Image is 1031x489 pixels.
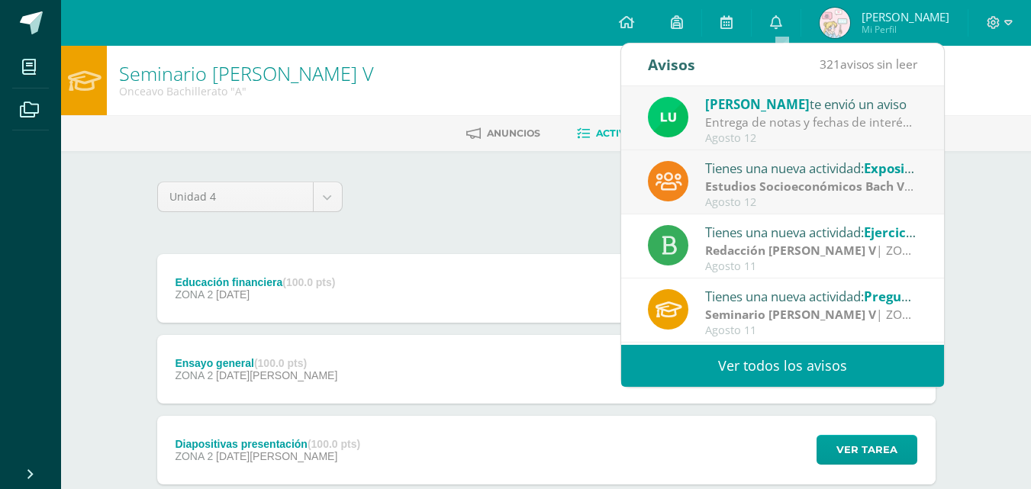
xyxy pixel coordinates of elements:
a: Seminario [PERSON_NAME] V [119,60,374,86]
div: Avisos [648,43,695,85]
a: Anuncios [466,121,540,146]
strong: Estudios Socioeconómicos Bach V [705,178,913,195]
a: Ver todos los avisos [621,345,944,387]
button: Ver tarea [817,435,917,465]
span: Actividades [596,127,663,139]
div: Educación financiera [175,276,335,288]
div: | ZONA 1 [705,242,917,259]
img: b503dfbe7b5392f0fb8a655e01e0675b.png [820,8,850,38]
span: Mi Perfil [862,23,949,36]
div: Agosto 12 [705,132,917,145]
strong: (100.0 pts) [282,276,335,288]
div: te envió un aviso [705,94,917,114]
div: Tienes una nueva actividad: [705,158,917,178]
span: Anuncios [487,127,540,139]
span: [DATE][PERSON_NAME] [216,450,337,462]
strong: Redacción [PERSON_NAME] V [705,242,876,259]
span: ZONA 2 [175,450,213,462]
img: 54f82b4972d4d37a72c9d8d1d5f4dac6.png [648,97,688,137]
a: Unidad 4 [158,182,342,211]
span: avisos sin leer [820,56,917,72]
a: Actividades [577,121,663,146]
div: Agosto 11 [705,260,917,273]
div: | ZONA 1 [705,306,917,323]
strong: Seminario [PERSON_NAME] V [705,306,876,323]
div: Tienes una nueva actividad: [705,286,917,306]
span: [DATE][PERSON_NAME] [216,369,337,381]
span: [DATE] [216,288,250,301]
div: Ensayo general [175,357,337,369]
div: Entrega de notas y fechas de interés: Buenos días estimada comunidad. Espero que se encuentren mu... [705,114,917,131]
div: Tienes una nueva actividad: [705,222,917,242]
span: [PERSON_NAME] [862,9,949,24]
div: Agosto 12 [705,196,917,209]
span: Preguntas de repaso [864,288,994,305]
div: Onceavo Bachillerato 'A' [119,84,374,98]
div: Diapositivas presentación [175,438,360,450]
div: Agosto 11 [705,324,917,337]
span: 321 [820,56,840,72]
strong: (100.0 pts) [308,438,360,450]
span: Ejercicio [864,224,917,241]
h1: Seminario Bach V [119,63,374,84]
span: Unidad 4 [169,182,301,211]
div: | Zona 1 40 puntos [705,178,917,195]
span: ZONA 2 [175,369,213,381]
span: [PERSON_NAME] [705,95,810,113]
span: Ver tarea [836,436,897,464]
span: ZONA 2 [175,288,213,301]
strong: (100.0 pts) [254,357,307,369]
